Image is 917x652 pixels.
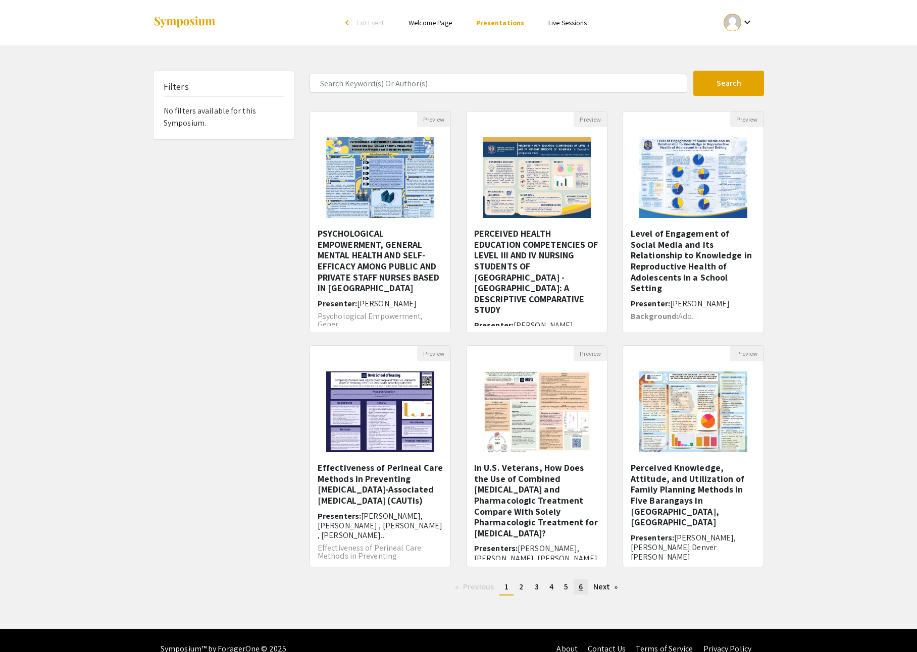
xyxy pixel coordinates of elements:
[623,345,764,567] div: Open Presentation <p>Perceived Knowledge, Attitude, and Utilization of Family Planning Methods in...
[318,511,442,540] span: [PERSON_NAME], [PERSON_NAME] , [PERSON_NAME] , [PERSON_NAME]...
[631,312,756,320] p: Ado...
[713,11,764,34] button: Expand account dropdown
[310,345,451,567] div: Open Presentation <p>Effectiveness of Perineal Care Methods in Preventing Catheter-Associated Uri...
[318,312,443,329] p: Psychological Empowerment, Gener...
[629,127,757,228] img: <p>Level of Engagement of Social Media and its Relationship to Knowledge in Reproductive Health o...
[473,127,600,228] img: <p>PERCEIVED HEALTH EDUCATION COMPETENCIES OF LEVEL III AND IV NURSING STUDENTS OF NATIONAL UNIVE...
[670,298,730,309] span: [PERSON_NAME]
[631,299,756,308] h6: Presenter:
[310,111,451,333] div: Open Presentation <p><span style="color: rgb(0, 0, 0);">PSYCHOLOGICAL EMPOWERMENT, GENERAL MENTAL...
[318,511,443,540] h6: Presenters:
[535,581,539,592] span: 3
[474,320,599,330] h6: Presenter:
[474,462,599,538] h5: In U.S. Veterans, How Does the Use of Combined [MEDICAL_DATA] and Pharmacologic Treatment Compare...
[463,581,494,592] span: Previous
[318,544,443,576] p: Effectiveness of Perineal Care Methods in Preventing [MEDICAL_DATA]-Associated Urinary Tract
[8,607,43,644] iframe: Chat
[629,361,757,462] img: <p>Perceived Knowledge, Attitude, and Utilization of Family Planning Methods in Five Barangays in...
[693,71,764,96] button: Search
[318,462,443,506] h5: Effectiveness of Perineal Care Methods in Preventing [MEDICAL_DATA]-Associated [MEDICAL_DATA] (CA...
[356,18,384,27] span: Exit Event
[345,20,351,26] div: arrow_back_ios
[310,579,764,595] ul: Pagination
[164,81,189,92] h5: Filters
[579,581,583,592] span: 6
[574,346,607,361] button: Preview
[631,533,756,562] h6: Presenters:
[417,112,450,127] button: Preview
[316,361,444,462] img: <p>Effectiveness of Perineal Care Methods in Preventing Catheter-Associated Urinary Tract&nbsp;</...
[474,228,599,315] h5: PERCEIVED HEALTH EDUCATION COMPETENCIES OF LEVEL III AND IV NURSING STUDENTS OF [GEOGRAPHIC_DATA]...
[318,299,443,308] h6: Presenter:
[730,112,763,127] button: Preview
[574,112,607,127] button: Preview
[476,18,524,27] a: Presentations
[318,228,443,294] h5: PSYCHOLOGICAL EMPOWERMENT, GENERAL MENTAL HEALTH AND SELF-EFFICACY AMONG PUBLIC AND PRIVATE STAFF...
[310,74,687,93] input: Search Keyword(s) Or Author(s)
[466,345,607,567] div: Open Presentation <p>In U.S. Veterans, How Does the Use of Combined Psychotherapy and Pharmacolog...
[631,228,756,294] h5: Level of Engagement of Social Media and its Relationship to Knowledge in Reproductive Health of A...
[564,581,568,592] span: 5
[154,71,294,139] div: No filters available for this Symposium.
[730,346,763,361] button: Preview
[466,111,607,333] div: Open Presentation <p>PERCEIVED HEALTH EDUCATION COMPETENCIES OF LEVEL III AND IV NURSING STUDENTS...
[631,462,756,528] h5: Perceived Knowledge, Attitude, and Utilization of Family Planning Methods in Five Barangays in [G...
[316,127,444,228] img: <p><span style="color: rgb(0, 0, 0);">PSYCHOLOGICAL EMPOWERMENT, GENERAL MENTAL HEALTH AND SELF-E...
[623,111,764,333] div: Open Presentation <p>Level of Engagement of Social Media and its Relationship to Knowledge in Rep...
[631,311,678,321] strong: Background:
[514,320,573,331] span: [PERSON_NAME]
[474,543,599,573] span: [PERSON_NAME], [PERSON_NAME], [PERSON_NAME], [PERSON_NAME], T...
[741,16,753,28] mat-icon: Expand account dropdown
[474,544,599,573] h6: Presenters:
[417,346,450,361] button: Preview
[357,298,417,309] span: [PERSON_NAME]
[549,581,553,592] span: 4
[519,581,524,592] span: 2
[409,18,452,27] a: Welcome Page
[473,361,600,462] img: <p>In U.S. Veterans, How Does the Use of Combined Psychotherapy and Pharmacologic Treatment Compa...
[548,18,587,27] a: Live Sessions
[504,581,508,592] span: 1
[588,579,623,594] a: Next page
[631,532,736,562] span: [PERSON_NAME], [PERSON_NAME] Denver [PERSON_NAME]
[153,16,216,29] img: Symposium by ForagerOne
